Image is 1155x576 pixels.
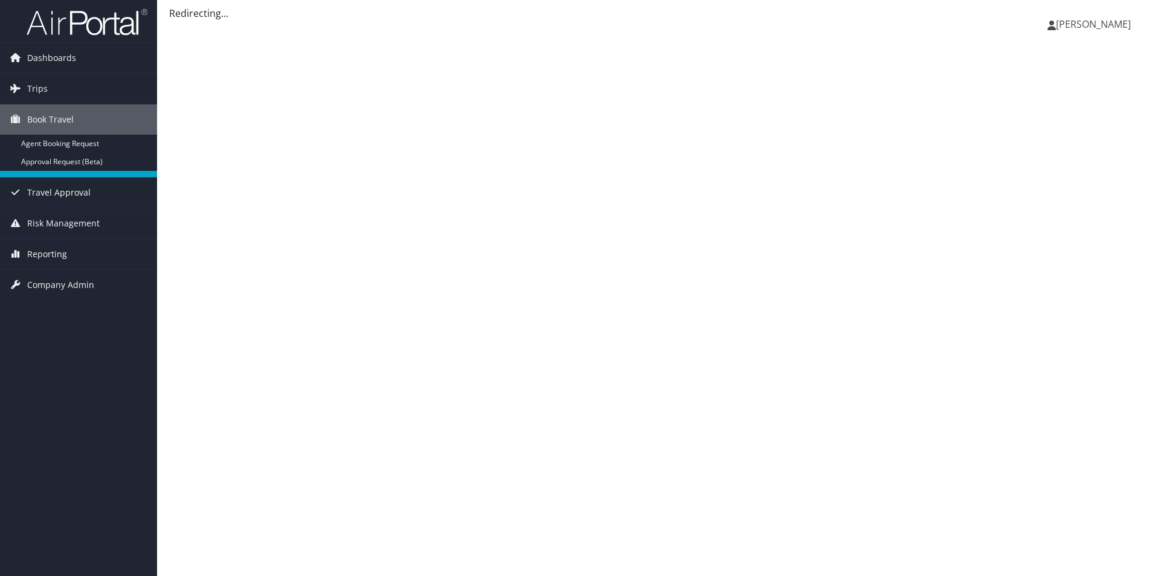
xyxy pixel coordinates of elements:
[27,8,147,36] img: airportal-logo.png
[1047,6,1143,42] a: [PERSON_NAME]
[1056,18,1131,31] span: [PERSON_NAME]
[27,178,91,208] span: Travel Approval
[169,6,1143,21] div: Redirecting...
[27,270,94,300] span: Company Admin
[27,104,74,135] span: Book Travel
[27,239,67,269] span: Reporting
[27,43,76,73] span: Dashboards
[27,208,100,238] span: Risk Management
[27,74,48,104] span: Trips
